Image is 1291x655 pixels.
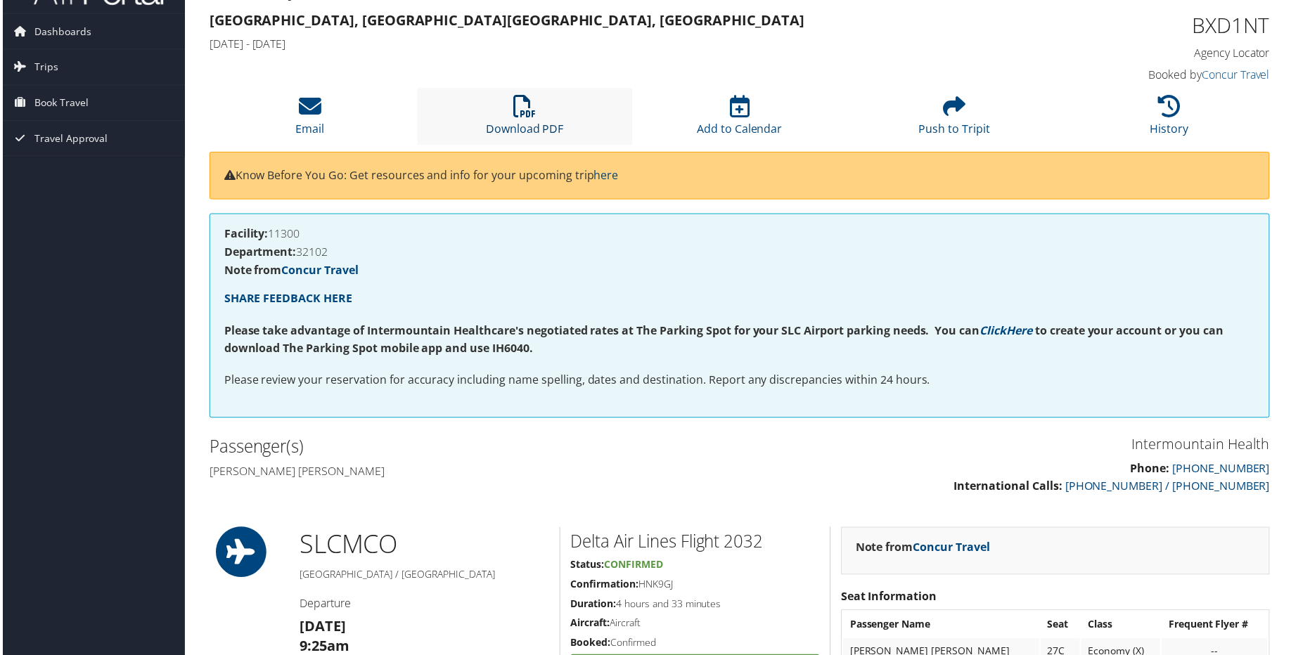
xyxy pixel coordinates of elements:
[844,614,1041,640] th: Passenger Name
[570,560,604,573] strong: Status:
[485,103,563,137] a: Download PDF
[1022,11,1272,40] h1: BXD1NT
[570,580,638,593] strong: Confirmation:
[1174,462,1272,478] a: [PHONE_NUMBER]
[604,560,663,573] span: Confirmed
[1204,67,1272,83] a: Concur Travel
[697,103,783,137] a: Add to Calendar
[570,599,616,613] strong: Duration:
[207,465,729,481] h4: [PERSON_NAME] [PERSON_NAME]
[32,86,86,121] span: Book Travel
[222,245,295,261] strong: Department:
[298,619,345,638] strong: [DATE]
[1083,614,1162,640] th: Class
[1132,462,1171,478] strong: Phone:
[842,591,938,607] strong: Seat Information
[298,598,548,614] h4: Departure
[280,264,357,279] a: Concur Travel
[222,229,1257,240] h4: 11300
[294,103,323,137] a: Email
[207,11,805,30] strong: [GEOGRAPHIC_DATA], [GEOGRAPHIC_DATA] [GEOGRAPHIC_DATA], [GEOGRAPHIC_DATA]
[570,618,610,632] strong: Aircraft:
[298,570,548,584] h5: [GEOGRAPHIC_DATA] / [GEOGRAPHIC_DATA]
[222,247,1257,259] h4: 32102
[1008,324,1034,339] a: Here
[1022,46,1272,61] h4: Agency Locator
[1152,103,1190,137] a: History
[32,50,56,85] span: Trips
[920,103,991,137] a: Push to Tripit
[570,618,820,633] h5: Aircraft
[207,36,1001,51] h4: [DATE] - [DATE]
[570,531,820,555] h2: Delta Air Lines Flight 2032
[593,168,618,183] a: here
[1022,67,1272,83] h4: Booked by
[1164,614,1270,640] th: Frequent Flyer #
[298,529,548,564] h1: SLC MCO
[570,599,820,614] h5: 4 hours and 33 minutes
[222,373,1257,391] p: Please review your reservation for accuracy including name spelling, dates and destination. Repor...
[222,227,266,242] strong: Facility:
[955,480,1064,495] strong: International Calls:
[981,324,1008,339] a: Click
[32,122,105,157] span: Travel Approval
[207,436,729,460] h2: Passenger(s)
[570,638,820,652] h5: Confirmed
[856,542,991,557] strong: Note from
[222,324,981,339] strong: Please take advantage of Intermountain Healthcare's negotiated rates at The Parking Spot for your...
[1042,614,1081,640] th: Seat
[750,436,1272,456] h3: Intermountain Health
[570,580,820,594] h5: HNK9GJ
[570,638,610,651] strong: Booked:
[914,542,991,557] a: Concur Travel
[222,167,1257,186] p: Know Before You Go: Get resources and info for your upcoming trip
[222,264,357,279] strong: Note from
[32,14,89,49] span: Dashboards
[1067,480,1272,495] a: [PHONE_NUMBER] / [PHONE_NUMBER]
[222,292,351,307] a: SHARE FEEDBACK HERE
